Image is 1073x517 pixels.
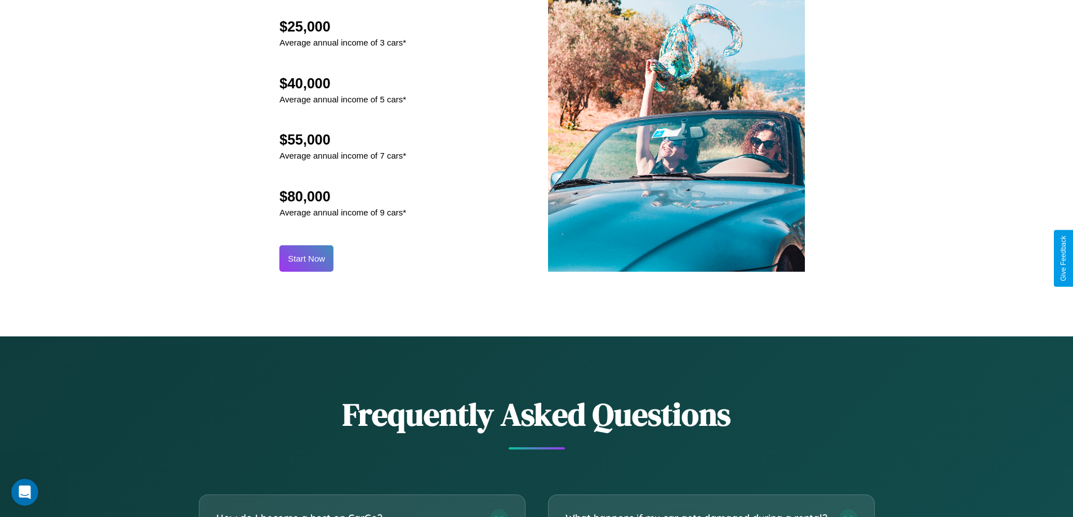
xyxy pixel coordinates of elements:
[199,393,875,436] h2: Frequently Asked Questions
[279,205,406,220] p: Average annual income of 9 cars*
[1059,236,1067,281] div: Give Feedback
[279,148,406,163] p: Average annual income of 7 cars*
[279,245,333,272] button: Start Now
[279,75,406,92] h2: $40,000
[279,188,406,205] h2: $80,000
[279,19,406,35] h2: $25,000
[279,35,406,50] p: Average annual income of 3 cars*
[279,132,406,148] h2: $55,000
[11,479,38,506] iframe: Intercom live chat
[279,92,406,107] p: Average annual income of 5 cars*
